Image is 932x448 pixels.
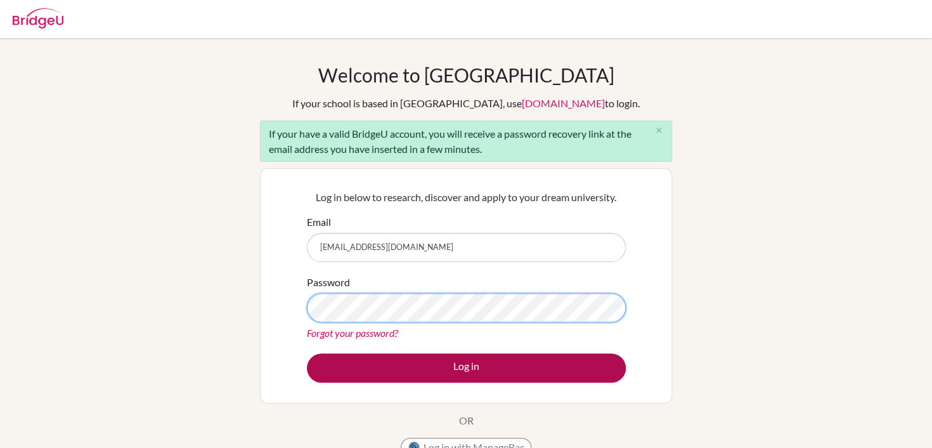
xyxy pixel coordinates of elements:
h1: Welcome to [GEOGRAPHIC_DATA] [318,63,614,86]
button: Close [646,121,671,140]
button: Log in [307,353,626,383]
div: If your school is based in [GEOGRAPHIC_DATA], use to login. [292,96,640,111]
i: close [654,126,664,135]
p: Log in below to research, discover and apply to your dream university. [307,190,626,205]
a: Forgot your password? [307,327,398,339]
div: If your have a valid BridgeU account, you will receive a password recovery link at the email addr... [260,121,672,162]
a: [DOMAIN_NAME] [522,97,605,109]
img: Bridge-U [13,8,63,29]
p: OR [459,413,474,428]
label: Password [307,275,350,290]
label: Email [307,214,331,230]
